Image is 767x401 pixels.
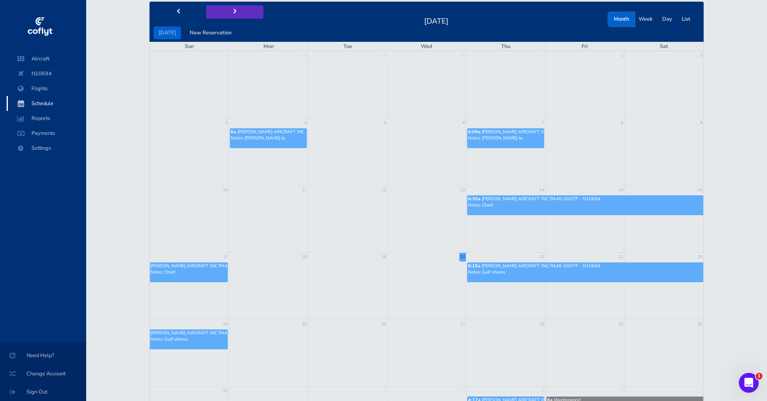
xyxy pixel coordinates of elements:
a: 22 [617,253,624,261]
a: 21 [538,253,545,261]
img: coflyt logo [26,14,53,39]
a: 14 [538,186,545,194]
a: 11 [301,186,308,194]
a: 20 [459,253,466,261]
span: 8:15a [468,263,480,269]
a: 28 [538,320,545,328]
span: [PERSON_NAME] AIRCRAFT INC PA46-500TP - N10694 [237,129,356,135]
a: 3 [224,119,229,127]
a: 17 [222,253,229,261]
button: Month [609,13,634,26]
a: 26 [380,320,387,328]
a: 30 [697,320,703,328]
a: 5 [620,387,624,395]
span: 6:09a [468,129,480,135]
p: Notes: Chatt [150,269,227,275]
span: Schedule [15,96,78,111]
span: 6:30a [468,196,480,202]
button: New Reservation [185,26,236,39]
a: 4 [541,387,545,395]
button: List [677,13,695,26]
button: next [206,5,263,18]
a: 1 [304,387,308,395]
a: 12 [380,186,387,194]
span: Reports [15,111,78,126]
span: Thu [501,43,510,50]
span: Sign Out [10,384,76,399]
span: [PERSON_NAME] AIRCRAFT INC PA46-500TP - N10694 [150,330,269,336]
span: [PERSON_NAME] AIRCRAFT INC PA46-500TP - N10694 [482,196,601,202]
span: Fri [581,43,588,50]
p: Notes: Gulf shores [150,336,227,342]
a: 31 [222,387,229,395]
a: 29 [617,320,624,328]
span: Aircraft [15,51,78,66]
span: Mon [263,43,274,50]
button: Week [634,13,658,26]
span: Settings [15,141,78,156]
a: 24 [222,320,229,328]
a: 31 [538,51,545,60]
button: [DATE] [154,26,181,39]
a: 30 [459,51,466,60]
a: 29 [380,51,387,60]
a: 27 [459,320,466,328]
a: 19 [380,253,387,261]
span: Payments [15,126,78,141]
span: 6a [231,129,236,135]
span: Wed [421,43,432,50]
a: 3 [462,387,466,395]
a: 5 [383,119,387,127]
button: prev [150,5,207,18]
a: 10 [222,186,229,194]
p: Notes: [PERSON_NAME] tx [468,135,543,141]
a: 18 [301,253,308,261]
span: Sat [660,43,668,50]
button: Day [657,13,677,26]
span: Tue [343,43,352,50]
span: Flights [15,81,78,96]
a: 8 [620,119,624,127]
a: 25 [301,320,308,328]
h2: [DATE] [419,14,453,26]
a: 9 [699,119,703,127]
p: Notes: Gulf shores [468,269,703,275]
span: [PERSON_NAME] AIRCRAFT INC PA46-500TP - N10694 [482,129,601,135]
span: 1 [756,373,762,379]
a: 16 [697,186,703,194]
a: 13 [459,186,466,194]
a: 23 [697,253,703,261]
span: [PERSON_NAME] AIRCRAFT INC PA46-500TP - N10694 [482,263,601,269]
span: N10694 [15,66,78,81]
iframe: Intercom live chat [739,373,759,393]
a: 4 [304,119,308,127]
p: Notes: [PERSON_NAME] tx [231,135,306,141]
a: 1 [620,51,624,60]
span: Sun [185,43,194,50]
a: 6 [462,119,466,127]
a: 2 [383,387,387,395]
span: Need Help? [10,348,76,363]
a: 7 [541,119,545,127]
a: 6 [699,387,703,395]
span: Change Account [10,366,76,381]
p: Notes: Chatt [468,202,703,208]
a: 28 [301,51,308,60]
span: [PERSON_NAME] AIRCRAFT INC PA46-500TP - N10694 [150,263,269,269]
a: 27 [222,51,229,60]
a: 2 [699,51,703,60]
a: 15 [617,186,624,194]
